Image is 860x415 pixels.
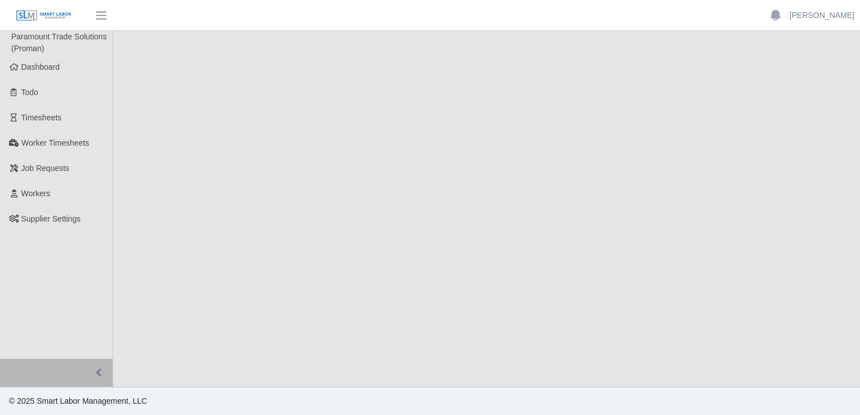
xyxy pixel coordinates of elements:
a: [PERSON_NAME] [790,10,854,21]
span: Todo [21,88,38,97]
span: Workers [21,189,51,198]
span: Timesheets [21,113,62,122]
span: Worker Timesheets [21,138,89,147]
span: © 2025 Smart Labor Management, LLC [9,396,147,405]
span: Paramount Trade Solutions (Proman) [11,32,107,53]
span: Dashboard [21,62,60,71]
span: Supplier Settings [21,214,81,223]
span: Job Requests [21,164,70,173]
img: SLM Logo [16,10,72,22]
